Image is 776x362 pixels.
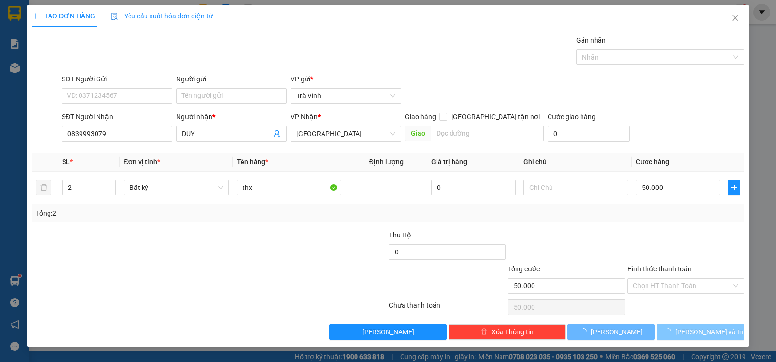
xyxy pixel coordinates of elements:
span: [PERSON_NAME] [362,327,414,337]
span: delete [481,328,487,336]
th: Ghi chú [519,153,632,172]
span: VP Nhận [291,113,318,121]
button: Close [722,5,749,32]
span: Sài Gòn [296,126,395,141]
button: deleteXóa Thông tin [449,324,566,340]
span: Yêu cầu xuất hóa đơn điện tử [111,12,213,20]
div: SĐT Người Gửi [62,74,172,84]
span: Gửi: [8,9,23,19]
div: [GEOGRAPHIC_DATA] [63,8,162,30]
input: Ghi Chú [523,180,628,195]
span: Thu Hộ [389,231,411,239]
label: Cước giao hàng [548,113,596,121]
div: Người nhận [176,111,287,122]
span: plus [728,184,740,191]
input: 0 [431,180,516,195]
div: 20.000 [7,61,58,73]
span: Tổng cước [508,265,540,273]
span: Nhận: [63,8,86,18]
div: THẢO [63,30,162,42]
span: Trà Vinh [296,89,395,103]
span: user-add [273,130,281,138]
div: Tổng: 2 [36,208,300,219]
span: Đơn vị tính [124,158,160,166]
button: [PERSON_NAME] [329,324,446,340]
span: [GEOGRAPHIC_DATA] tận nơi [447,111,544,122]
span: Giá trị hàng [431,158,467,166]
img: icon [111,13,118,20]
button: [PERSON_NAME] và In [657,324,744,340]
label: Hình thức thanh toán [627,265,692,273]
button: [PERSON_NAME] [567,324,655,340]
input: Dọc đường [431,126,544,141]
span: Định lượng [369,158,404,166]
span: TẠO ĐƠN HÀNG [32,12,95,20]
input: Cước giao hàng [548,126,630,142]
div: SĐT Người Nhận [62,111,172,122]
span: Xóa Thông tin [491,327,533,337]
div: Trà Vinh [8,8,56,31]
div: Người gửi [176,74,287,84]
div: 0903621256 [63,42,162,55]
span: [PERSON_NAME] [591,327,643,337]
span: close [731,14,739,22]
span: Giao hàng [405,113,436,121]
span: [PERSON_NAME] và In [675,327,743,337]
span: plus [32,13,39,19]
span: Tên hàng [237,158,268,166]
button: plus [728,180,740,195]
div: Chưa thanh toán [388,300,507,317]
button: delete [36,180,51,195]
div: VP gửi [291,74,401,84]
span: loading [664,328,675,335]
label: Gán nhãn [576,36,606,44]
span: SL [62,158,70,166]
span: Cước hàng [636,158,669,166]
span: CR : [7,62,22,72]
span: Bất kỳ [129,180,223,195]
span: Giao [405,126,431,141]
span: loading [580,328,591,335]
input: VD: Bàn, Ghế [237,180,341,195]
